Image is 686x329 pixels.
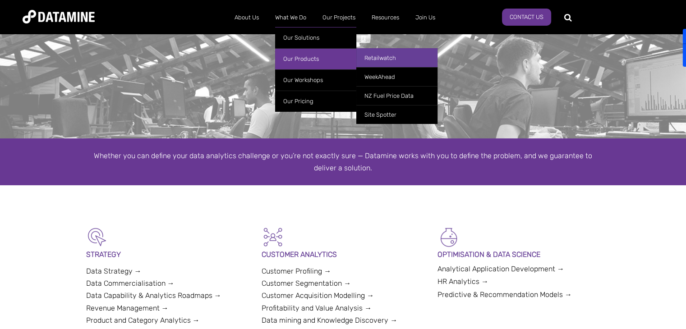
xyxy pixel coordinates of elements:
[86,267,142,275] a: Data Strategy →
[356,67,437,86] a: WeekAhead
[262,316,397,324] a: Data mining and Knowledge Discovery →
[356,105,437,124] a: Site Spotter
[275,69,356,91] a: Our Workshops
[356,86,437,105] a: NZ Fuel Price Data
[86,150,600,174] div: Whether you can define your data analytics challenge or you’re not exactly sure — Datamine works ...
[86,316,200,324] a: Product and Category Analytics →
[356,48,437,67] a: Retailwatch
[502,9,551,26] a: Contact Us
[262,279,351,288] a: Customer Segmentation →
[275,48,356,69] a: Our Products
[86,304,169,312] a: Revenue Management →
[86,248,249,260] p: STRATEGY
[275,91,356,112] a: Our Pricing
[437,226,460,248] img: Optimisation & Data Science
[267,6,314,29] a: What We Do
[437,290,572,299] a: Predictive & Recommendation Models →
[262,226,284,248] img: Customer Analytics
[364,6,407,29] a: Resources
[407,6,443,29] a: Join Us
[86,279,175,288] a: Data Commercialisation →
[275,27,356,48] a: Our Solutions
[437,277,488,286] a: HR Analytics →
[262,267,331,275] a: Customer Profiling →
[86,291,221,300] a: Data Capability & Analytics Roadmaps →
[314,6,364,29] a: Our Projects
[262,291,374,300] a: Customer Acquisition Modelling →
[23,10,95,23] img: Datamine
[226,6,267,29] a: About Us
[80,48,606,64] div: OUR SOLUTIONS
[437,265,564,273] a: Analytical Application Development →
[262,304,372,312] a: Profitability and Value Analysis →
[262,248,424,260] p: CUSTOMER ANALYTICS
[437,248,600,260] p: OPTIMISATION & DATA SCIENCE
[86,226,109,248] img: Strategy-1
